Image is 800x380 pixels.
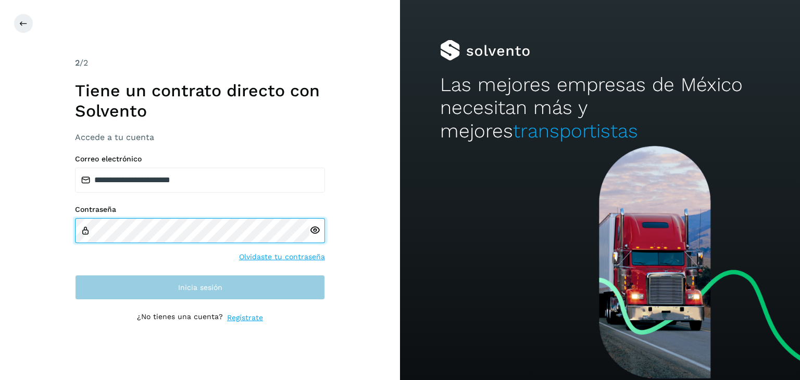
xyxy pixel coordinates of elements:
[75,132,325,142] h3: Accede a tu cuenta
[75,81,325,121] h1: Tiene un contrato directo con Solvento
[75,58,80,68] span: 2
[513,120,638,142] span: transportistas
[440,73,760,143] h2: Las mejores empresas de México necesitan más y mejores
[75,275,325,300] button: Inicia sesión
[227,312,263,323] a: Regístrate
[75,155,325,163] label: Correo electrónico
[178,284,222,291] span: Inicia sesión
[137,312,223,323] p: ¿No tienes una cuenta?
[75,205,325,214] label: Contraseña
[75,57,325,69] div: /2
[239,251,325,262] a: Olvidaste tu contraseña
